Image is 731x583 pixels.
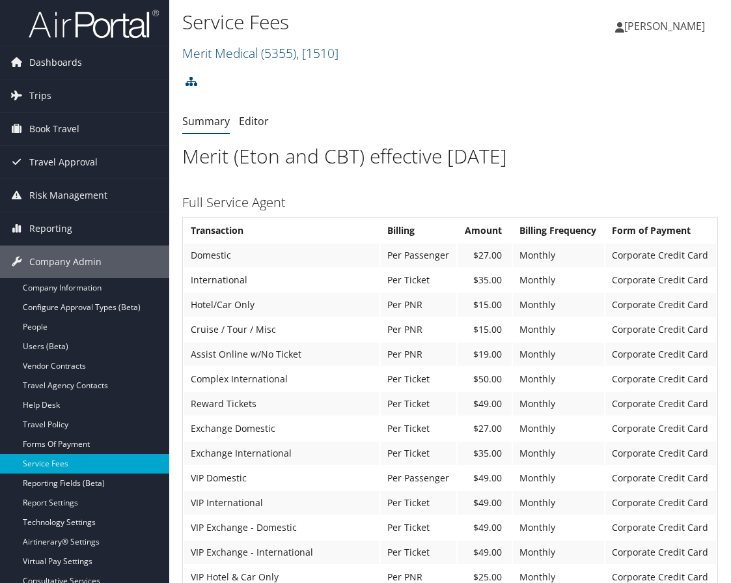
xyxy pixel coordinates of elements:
a: Merit Medical [182,44,338,62]
td: $35.00 [458,268,512,292]
td: Monthly [513,417,604,440]
td: Domestic [184,244,379,267]
th: Form of Payment [605,219,716,242]
td: Reward Tickets [184,392,379,416]
td: Per PNR [381,343,456,366]
h1: Merit (Eton and CBT) effective [DATE] [182,143,718,170]
td: Corporate Credit Card [605,367,716,391]
td: Cruise / Tour / Misc [184,318,379,341]
a: Editor [239,114,269,128]
td: Monthly [513,466,604,490]
td: Per Ticket [381,392,456,416]
td: Monthly [513,516,604,539]
td: Corporate Credit Card [605,343,716,366]
span: Risk Management [29,179,107,212]
td: Per Ticket [381,367,456,391]
td: $35.00 [458,442,512,465]
td: Assist Online w/No Ticket [184,343,379,366]
span: Company Admin [29,246,102,278]
span: Trips [29,79,51,112]
td: Hotel/Car Only [184,293,379,317]
td: Per Passenger [381,244,456,267]
td: Corporate Credit Card [605,392,716,416]
th: Billing Frequency [513,219,604,242]
td: Per PNR [381,318,456,341]
td: Monthly [513,392,604,416]
h3: Full Service Agent [182,193,718,212]
td: Monthly [513,293,604,317]
td: $15.00 [458,293,512,317]
span: Reporting [29,212,72,245]
span: , [ 1510 ] [296,44,338,62]
span: [PERSON_NAME] [624,19,705,33]
th: Billing [381,219,456,242]
td: Monthly [513,268,604,292]
td: $19.00 [458,343,512,366]
td: $49.00 [458,392,512,416]
td: $15.00 [458,318,512,341]
span: Travel Approval [29,146,98,178]
td: Complex International [184,367,379,391]
td: Per Ticket [381,417,456,440]
span: ( 5355 ) [261,44,296,62]
td: Corporate Credit Card [605,491,716,515]
span: Book Travel [29,113,79,145]
td: $49.00 [458,491,512,515]
td: Per Ticket [381,268,456,292]
td: Monthly [513,343,604,366]
td: Corporate Credit Card [605,293,716,317]
td: $27.00 [458,244,512,267]
td: VIP Domestic [184,466,379,490]
a: Summary [182,114,230,128]
h1: Service Fees [182,8,540,36]
th: Transaction [184,219,379,242]
td: Corporate Credit Card [605,466,716,490]
td: Monthly [513,541,604,564]
td: Exchange International [184,442,379,465]
td: $50.00 [458,367,512,391]
td: $49.00 [458,541,512,564]
span: Dashboards [29,46,82,79]
th: Amount [458,219,512,242]
td: Per Ticket [381,442,456,465]
td: Corporate Credit Card [605,318,716,341]
td: Corporate Credit Card [605,516,716,539]
td: Monthly [513,442,604,465]
td: Corporate Credit Card [605,244,716,267]
td: Per Ticket [381,541,456,564]
td: Per PNR [381,293,456,317]
td: Corporate Credit Card [605,541,716,564]
td: Corporate Credit Card [605,268,716,292]
td: $27.00 [458,417,512,440]
td: Monthly [513,244,604,267]
img: airportal-logo.png [29,8,159,39]
td: VIP International [184,491,379,515]
td: Monthly [513,367,604,391]
td: Corporate Credit Card [605,442,716,465]
td: International [184,268,379,292]
a: [PERSON_NAME] [615,7,718,46]
td: Per Passenger [381,466,456,490]
td: VIP Exchange - International [184,541,379,564]
td: $49.00 [458,466,512,490]
td: Monthly [513,318,604,341]
td: Exchange Domestic [184,417,379,440]
td: VIP Exchange - Domestic [184,516,379,539]
td: Corporate Credit Card [605,417,716,440]
td: Per Ticket [381,491,456,515]
td: $49.00 [458,516,512,539]
td: Monthly [513,491,604,515]
td: Per Ticket [381,516,456,539]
